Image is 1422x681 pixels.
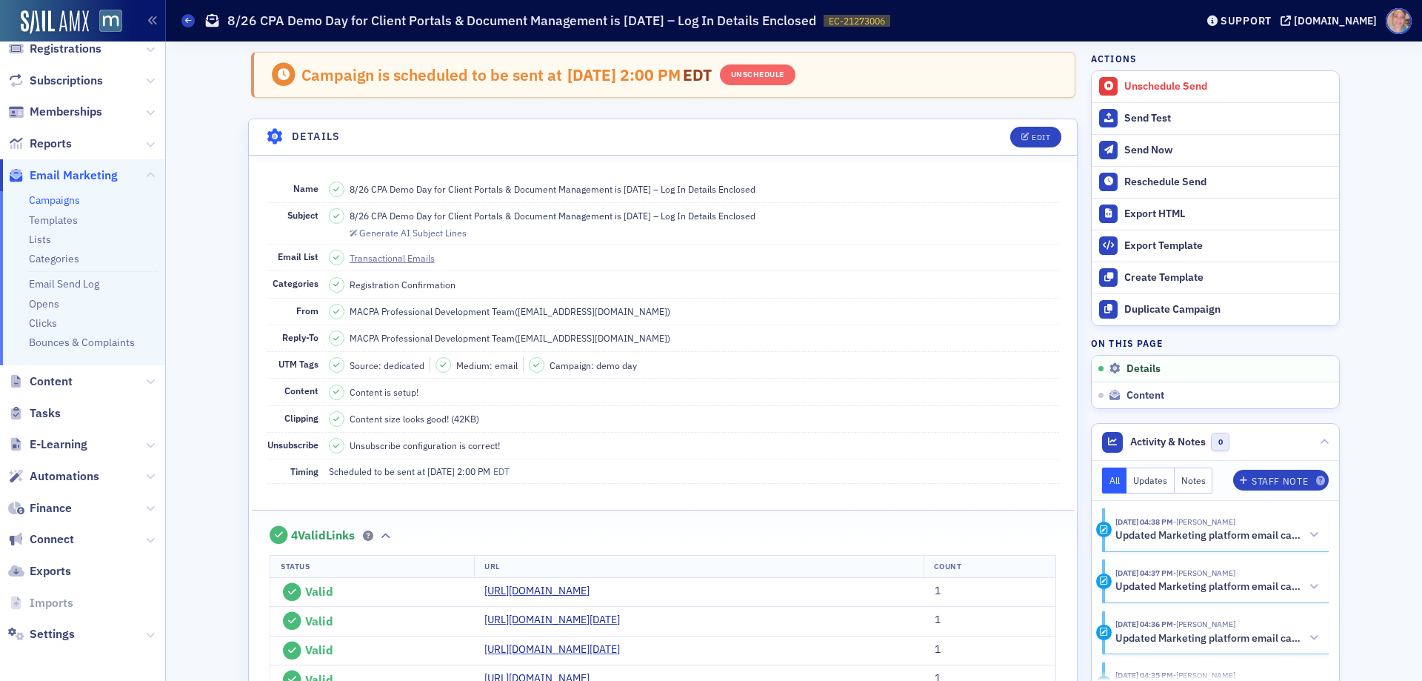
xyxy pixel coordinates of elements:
a: [URL][DOMAIN_NAME][DATE] [484,612,631,628]
a: Content [8,373,73,390]
td: 1 [924,578,1056,607]
span: Subscriptions [30,73,103,89]
a: Reports [8,136,72,152]
span: Registrations [30,41,101,57]
a: [URL][DOMAIN_NAME][DATE] [484,642,631,657]
button: Unschedule [720,64,795,85]
time: 8/15/2025 04:36 PM [1115,619,1173,629]
a: Campaigns [29,193,80,207]
span: Email Marketing [30,167,118,184]
a: Create Template [1092,262,1339,293]
button: Updated Marketing platform email campaign: 8/26 CPA Demo Day for Client Portals & Document Manage... [1115,631,1318,646]
button: Send Now [1092,134,1339,166]
span: Source: dedicated [350,359,424,372]
span: Unsubscribe [267,439,318,451]
span: EDT [681,64,712,85]
div: Duplicate Campaign [1124,303,1332,316]
span: Tasks [30,405,61,422]
div: Export Template [1124,239,1332,253]
h5: Updated Marketing platform email campaign: 8/26 CPA Demo Day for Client Portals & Document Manage... [1115,580,1304,594]
span: MACPA Professional Development Team ( [EMAIL_ADDRESS][DOMAIN_NAME] ) [350,331,670,345]
button: Duplicate Campaign [1092,293,1339,325]
div: Activity [1096,522,1112,537]
span: 8/26 CPA Demo Day for Client Portals & Document Management is [DATE] – Log In Details Enclosed [350,182,755,196]
a: Opens [29,297,59,310]
a: Exports [8,563,71,579]
span: Scheduled to be sent at [329,465,425,478]
button: Unschedule Send [1092,71,1339,102]
th: URL [474,555,924,577]
span: UTM Tags [278,358,318,370]
a: Registrations [8,41,101,57]
span: 2:00 PM [620,64,681,85]
div: Unschedule Send [1124,80,1332,93]
div: Send Test [1124,112,1332,125]
div: Activity [1096,625,1112,640]
time: 8/15/2025 04:37 PM [1115,568,1173,578]
h4: Actions [1091,52,1137,65]
h4: On this page [1091,336,1340,350]
span: Dee Sullivan [1173,516,1235,527]
span: Content [284,385,318,396]
span: Timing [290,465,318,477]
span: Details [1126,362,1161,376]
span: 0 [1211,433,1229,451]
span: [DATE] [567,64,620,85]
div: Support [1221,14,1272,27]
div: [DOMAIN_NAME] [1294,14,1377,27]
span: Email List [278,250,318,262]
div: Staff Note [1252,477,1308,485]
span: EC-21273006 [829,15,885,27]
div: Generate AI Subject Lines [359,229,467,237]
h5: Updated Marketing platform email campaign: 8/26 CPA Demo Day for Client Portals & Document Manage... [1115,529,1304,542]
span: 2:00 PM [457,465,490,477]
a: Automations [8,468,99,485]
a: Lists [29,233,51,246]
a: Transactional Emails [350,251,448,265]
div: Activity [1096,574,1112,589]
td: 1 [924,607,1056,637]
h4: Details [292,129,341,144]
div: Registration Confirmation [350,278,455,291]
span: [DATE] [427,465,457,477]
th: Status [270,555,475,577]
span: Valid [305,642,333,657]
span: Content [30,373,73,390]
div: Edit [1032,133,1050,142]
time: 8/15/2025 04:38 PM [1115,516,1173,527]
a: Subscriptions [8,73,103,89]
span: Memberships [30,104,102,120]
span: EDT [490,465,510,477]
button: Edit [1010,127,1061,147]
th: Count [924,555,1055,577]
button: [DOMAIN_NAME] [1281,16,1382,26]
span: Connect [30,531,74,548]
a: Email Send Log [29,277,99,290]
a: Imports [8,595,73,611]
a: Settings [8,626,75,642]
button: Updated Marketing platform email campaign: 8/26 CPA Demo Day for Client Portals & Document Manage... [1115,579,1318,595]
img: SailAMX [99,10,122,33]
span: Profile [1386,8,1412,34]
img: SailAMX [21,10,89,34]
span: Dee Sullivan [1173,619,1235,629]
span: 8/26 CPA Demo Day for Client Portals & Document Management is [DATE] – Log In Details Enclosed [350,209,755,222]
span: Content is setup! [350,385,418,399]
span: Activity & Notes [1130,434,1206,450]
span: Subject [287,209,318,221]
h1: 8/26 CPA Demo Day for Client Portals & Document Management is [DATE] – Log In Details Enclosed [227,12,816,30]
a: E-Learning [8,436,87,453]
span: Name [293,182,318,194]
span: Finance [30,500,72,516]
a: Templates [29,213,78,227]
button: All [1102,468,1127,494]
span: Automations [30,468,99,485]
a: Export HTML [1092,198,1339,230]
span: Exports [30,563,71,579]
span: Categories [273,277,318,289]
span: Reports [30,136,72,152]
div: Export HTML [1124,207,1332,221]
button: Updated Marketing platform email campaign: 8/26 CPA Demo Day for Client Portals & Document Manage... [1115,528,1318,543]
a: View Homepage [89,10,122,35]
span: Unsubscribe configuration is correct! [350,439,500,452]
